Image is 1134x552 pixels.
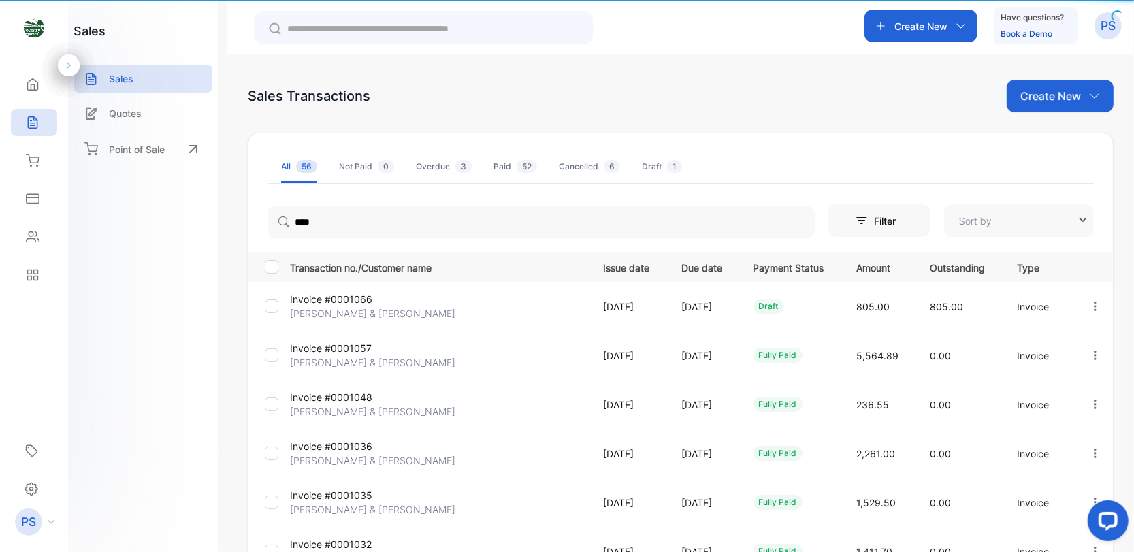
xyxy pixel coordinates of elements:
[559,161,620,173] div: Cancelled
[1017,299,1060,314] p: Invoice
[681,348,726,363] p: [DATE]
[930,301,963,312] span: 805.00
[930,399,951,410] span: 0.00
[1001,11,1064,25] p: Have questions?
[681,447,726,461] p: [DATE]
[930,258,989,275] p: Outstanding
[754,495,803,510] div: fully paid
[74,22,106,40] h1: sales
[894,19,947,33] p: Create New
[1101,17,1116,35] p: PS
[681,496,726,510] p: [DATE]
[493,161,537,173] div: Paid
[1095,10,1122,42] button: PS
[290,292,389,306] p: Invoice #0001066
[290,404,455,419] p: [PERSON_NAME] & [PERSON_NAME]
[604,160,620,173] span: 6
[1007,80,1114,112] button: Create New
[74,134,212,164] a: Point of Sale
[856,350,898,361] span: 5,564.89
[290,537,389,551] p: Invoice #0001032
[1077,495,1134,552] iframe: LiveChat chat widget
[248,86,370,106] div: Sales Transactions
[1020,88,1081,104] p: Create New
[1017,397,1060,412] p: Invoice
[290,306,455,321] p: [PERSON_NAME] & [PERSON_NAME]
[109,71,133,86] p: Sales
[21,513,36,531] p: PS
[378,160,394,173] span: 0
[754,397,803,412] div: fully paid
[74,65,212,93] a: Sales
[930,497,951,508] span: 0.00
[517,160,537,173] span: 52
[754,258,829,275] p: Payment Status
[290,502,455,517] p: [PERSON_NAME] & [PERSON_NAME]
[944,204,1094,237] button: Sort by
[754,348,803,363] div: fully paid
[455,160,472,173] span: 3
[290,390,389,404] p: Invoice #0001048
[109,106,142,120] p: Quotes
[681,397,726,412] p: [DATE]
[1017,496,1060,510] p: Invoice
[642,161,682,173] div: Draft
[604,299,653,314] p: [DATE]
[1017,258,1060,275] p: Type
[864,10,977,42] button: Create New
[290,355,455,370] p: [PERSON_NAME] & [PERSON_NAME]
[1017,447,1060,461] p: Invoice
[339,161,394,173] div: Not Paid
[1001,29,1052,39] a: Book a Demo
[681,258,726,275] p: Due date
[856,399,889,410] span: 236.55
[296,160,317,173] span: 56
[856,497,896,508] span: 1,529.50
[667,160,682,173] span: 1
[930,448,951,459] span: 0.00
[604,447,653,461] p: [DATE]
[604,496,653,510] p: [DATE]
[74,99,212,127] a: Quotes
[290,453,455,468] p: [PERSON_NAME] & [PERSON_NAME]
[290,258,587,275] p: Transaction no./Customer name
[416,161,472,173] div: Overdue
[856,258,902,275] p: Amount
[930,350,951,361] span: 0.00
[290,439,389,453] p: Invoice #0001036
[290,341,389,355] p: Invoice #0001057
[109,142,165,157] p: Point of Sale
[604,348,653,363] p: [DATE]
[604,258,653,275] p: Issue date
[681,299,726,314] p: [DATE]
[959,214,992,228] p: Sort by
[604,397,653,412] p: [DATE]
[754,299,784,314] div: draft
[24,18,44,38] img: logo
[856,448,895,459] span: 2,261.00
[290,488,389,502] p: Invoice #0001035
[754,446,803,461] div: fully paid
[856,301,890,312] span: 805.00
[1017,348,1060,363] p: Invoice
[281,161,317,173] div: All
